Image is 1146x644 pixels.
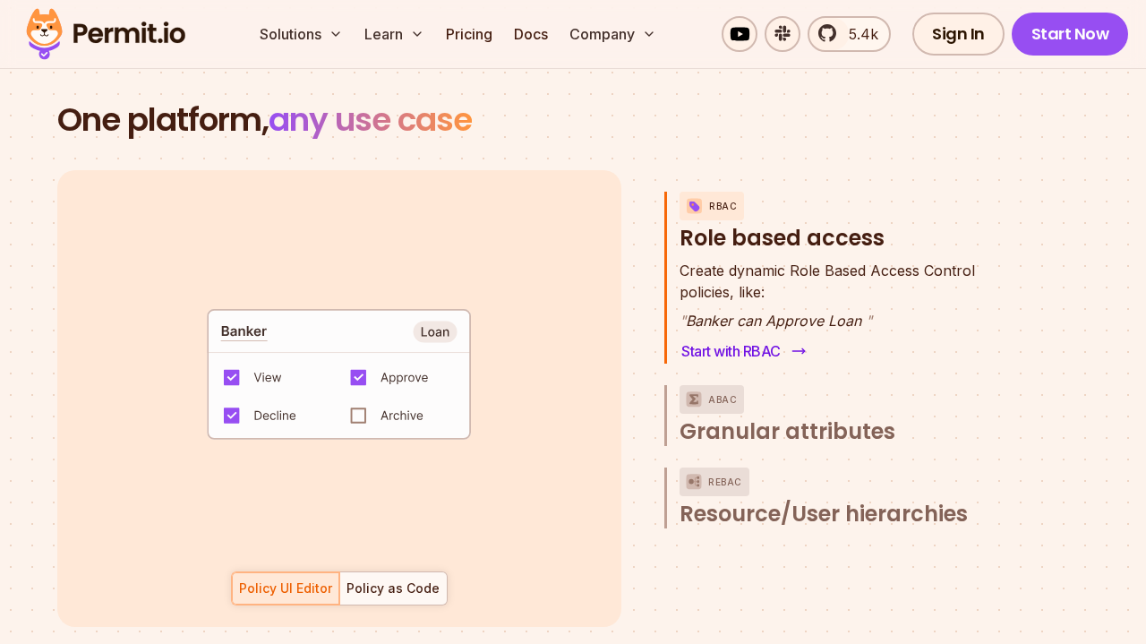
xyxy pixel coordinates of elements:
span: Create dynamic Role Based Access Control [680,260,975,281]
p: ABAC [708,385,737,414]
a: Start with RBAC [680,339,804,364]
button: ABACGranular attributes [680,385,1013,446]
span: Resource/User hierarchies [680,500,968,528]
span: 5.4k [838,23,878,45]
a: Pricing [439,16,500,52]
p: ReBAC [708,468,742,496]
button: Solutions [252,16,350,52]
div: RBACRole based access [680,260,1013,364]
button: ReBACResource/User hierarchies [680,468,1013,528]
button: Policy as Code [339,571,448,605]
img: Permit logo [18,4,193,64]
button: Learn [357,16,432,52]
span: Granular attributes [680,417,895,446]
span: " [866,312,872,330]
span: any use case [269,97,472,142]
h2: One platform, [57,102,1089,138]
a: Docs [507,16,555,52]
a: Start Now [1012,13,1129,56]
p: policies, like: [680,260,975,303]
a: 5.4k [808,16,891,52]
button: Company [562,16,663,52]
a: Sign In [912,13,1005,56]
span: " [680,312,686,330]
p: Banker can Approve Loan [680,310,975,331]
div: Policy as Code [346,580,440,597]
